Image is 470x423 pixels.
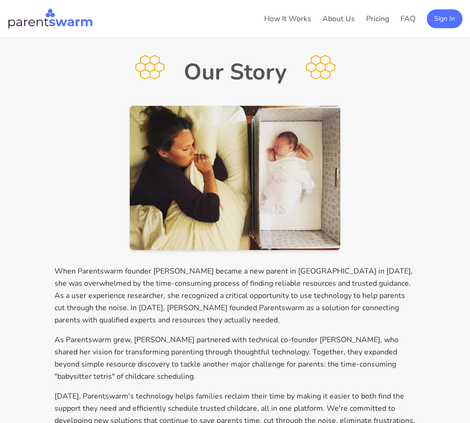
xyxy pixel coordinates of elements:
a: How It Works [264,14,311,24]
img: Parent and baby sleeping peacefully [130,106,340,250]
p: As Parentswarm grew, [PERSON_NAME] partnered with technical co-founder [PERSON_NAME], who shared ... [55,334,415,383]
h1: Our Story [184,61,287,83]
a: Pricing [366,14,389,24]
button: Sign In [427,9,462,28]
a: About Us [322,14,355,24]
img: Parentswarm Logo [8,8,93,30]
a: FAQ [400,14,415,24]
a: Sign In [427,13,462,23]
p: When Parentswarm founder [PERSON_NAME] became a new parent in [GEOGRAPHIC_DATA] in [DATE], she wa... [55,265,415,326]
